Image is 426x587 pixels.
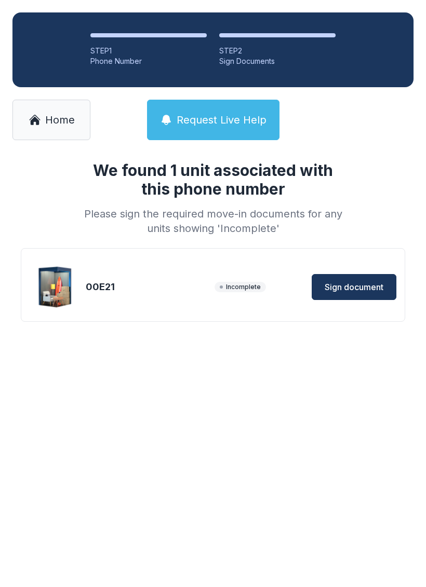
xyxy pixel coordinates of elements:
span: Sign document [325,281,383,293]
div: Please sign the required move-in documents for any units showing 'Incomplete' [80,207,346,236]
div: Phone Number [90,56,207,66]
span: Incomplete [215,282,266,292]
div: 00E21 [86,280,210,294]
span: Home [45,113,75,127]
span: Request Live Help [177,113,267,127]
div: STEP 1 [90,46,207,56]
h1: We found 1 unit associated with this phone number [80,161,346,198]
div: STEP 2 [219,46,336,56]
div: Sign Documents [219,56,336,66]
